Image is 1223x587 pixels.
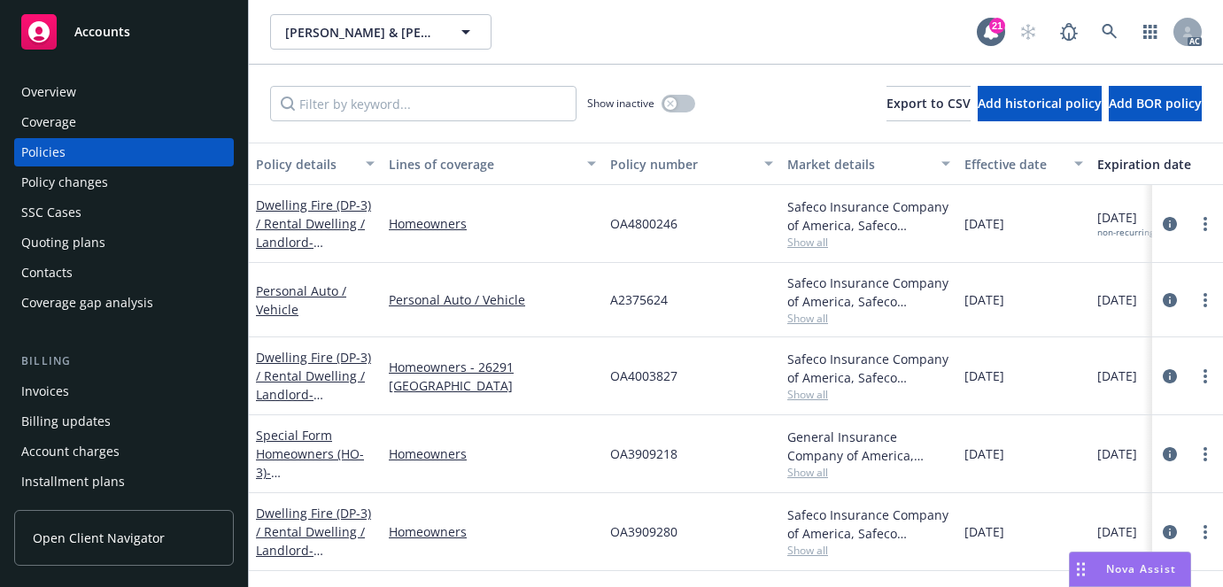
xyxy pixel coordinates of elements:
[780,143,957,185] button: Market details
[610,155,754,174] div: Policy number
[787,506,950,543] div: Safeco Insurance Company of America, Safeco Insurance (Liberty Mutual)
[14,198,234,227] a: SSC Cases
[14,108,234,136] a: Coverage
[964,367,1004,385] span: [DATE]
[256,197,371,269] a: Dwelling Fire (DP-3) / Rental Dwelling / Landlord
[270,86,577,121] input: Filter by keyword...
[610,290,668,309] span: A2375624
[21,108,76,136] div: Coverage
[21,228,105,257] div: Quoting plans
[389,358,596,395] a: Homeowners - 26291 [GEOGRAPHIC_DATA]
[285,23,438,42] span: [PERSON_NAME] & [PERSON_NAME]
[1195,366,1216,387] a: more
[14,377,234,405] a: Invoices
[1097,367,1137,385] span: [DATE]
[389,444,596,463] a: Homeowners
[989,18,1005,34] div: 21
[389,214,596,233] a: Homeowners
[1195,444,1216,465] a: more
[389,522,596,541] a: Homeowners
[787,465,950,480] span: Show all
[21,259,73,287] div: Contacts
[1195,213,1216,235] a: more
[14,78,234,106] a: Overview
[14,168,234,197] a: Policy changes
[1106,561,1176,576] span: Nova Assist
[21,78,76,106] div: Overview
[787,428,950,465] div: General Insurance Company of America, Safeco Insurance
[610,214,677,233] span: OA4800246
[1097,444,1137,463] span: [DATE]
[886,86,971,121] button: Export to CSV
[978,86,1102,121] button: Add historical policy
[1159,213,1180,235] a: circleInformation
[382,143,603,185] button: Lines of coverage
[787,311,950,326] span: Show all
[964,155,1064,174] div: Effective date
[1010,14,1046,50] a: Start snowing
[389,290,596,309] a: Personal Auto / Vehicle
[389,155,577,174] div: Lines of coverage
[1109,86,1202,121] button: Add BOR policy
[256,349,371,421] a: Dwelling Fire (DP-3) / Rental Dwelling / Landlord
[21,377,69,405] div: Invoices
[21,168,108,197] div: Policy changes
[21,138,66,166] div: Policies
[14,138,234,166] a: Policies
[886,95,971,112] span: Export to CSV
[1097,155,1214,174] div: Expiration date
[787,350,950,387] div: Safeco Insurance Company of America, Safeco Insurance (Liberty Mutual)
[14,289,234,317] a: Coverage gap analysis
[21,407,111,436] div: Billing updates
[256,505,371,577] a: Dwelling Fire (DP-3) / Rental Dwelling / Landlord
[787,387,950,402] span: Show all
[249,143,382,185] button: Policy details
[74,25,130,39] span: Accounts
[1133,14,1168,50] a: Switch app
[1097,290,1137,309] span: [DATE]
[1159,366,1180,387] a: circleInformation
[1051,14,1087,50] a: Report a Bug
[270,14,492,50] button: [PERSON_NAME] & [PERSON_NAME]
[21,289,153,317] div: Coverage gap analysis
[587,96,654,111] span: Show inactive
[1159,290,1180,311] a: circleInformation
[256,386,368,421] span: - [STREET_ADDRESS]
[33,529,165,547] span: Open Client Navigator
[1097,522,1137,541] span: [DATE]
[14,352,234,370] div: Billing
[1109,95,1202,112] span: Add BOR policy
[14,407,234,436] a: Billing updates
[14,7,234,57] a: Accounts
[256,427,368,499] a: Special Form Homeowners (HO-3)
[1195,521,1216,543] a: more
[21,467,125,496] div: Installment plans
[14,228,234,257] a: Quoting plans
[21,437,120,466] div: Account charges
[21,198,81,227] div: SSC Cases
[964,290,1004,309] span: [DATE]
[603,143,780,185] button: Policy number
[610,522,677,541] span: OA3909280
[1195,290,1216,311] a: more
[1159,521,1180,543] a: circleInformation
[787,197,950,235] div: Safeco Insurance Company of America, Safeco Insurance (Liberty Mutual)
[256,234,368,269] span: - [STREET_ADDRESS]
[1069,552,1191,587] button: Nova Assist
[14,437,234,466] a: Account charges
[1097,227,1154,238] div: non-recurring
[256,542,368,577] span: - [STREET_ADDRESS]
[964,214,1004,233] span: [DATE]
[964,444,1004,463] span: [DATE]
[957,143,1090,185] button: Effective date
[1097,208,1154,238] span: [DATE]
[1092,14,1127,50] a: Search
[787,543,950,558] span: Show all
[964,522,1004,541] span: [DATE]
[1159,444,1180,465] a: circleInformation
[14,467,234,496] a: Installment plans
[787,235,950,250] span: Show all
[787,274,950,311] div: Safeco Insurance Company of America, Safeco Insurance (Liberty Mutual)
[256,155,355,174] div: Policy details
[610,367,677,385] span: OA4003827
